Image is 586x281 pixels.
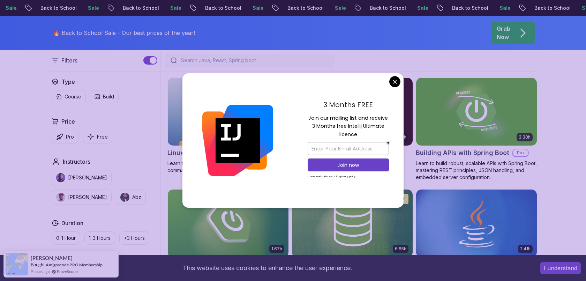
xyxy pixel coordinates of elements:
p: Build [103,93,114,100]
p: 6.65h [395,246,406,252]
p: Back to School [527,5,574,12]
p: Back to School [197,5,245,12]
p: Free [97,133,108,140]
span: [PERSON_NAME] [31,255,73,261]
p: Abz [132,194,141,201]
p: Learn the fundamentals of Linux and how to use the command line [167,160,289,174]
h2: Building APIs with Spring Boot [416,148,509,158]
span: 9 hours ago [31,268,50,274]
h2: Instructors [63,157,90,166]
img: instructor img [56,173,65,182]
p: Back to School [33,5,80,12]
p: Back to School [362,5,410,12]
p: Sale [410,5,432,12]
button: Build [90,90,119,103]
p: Learn to build robust, scalable APIs with Spring Boot, mastering REST principles, JSON handling, ... [416,160,537,181]
button: Accept cookies [540,262,581,274]
span: Bought [31,262,45,267]
button: 0-1 Hour [52,231,80,245]
h2: Type [61,77,75,86]
p: Back to School [115,5,163,12]
button: +3 Hours [119,231,149,245]
button: instructor img[PERSON_NAME] [52,170,112,185]
p: Back to School [444,5,492,12]
p: 🔥 Back to School Sale - Our best prices of the year! [53,29,195,37]
p: Filters [61,56,77,65]
button: instructor img[PERSON_NAME] [52,190,112,205]
img: Java for Beginners card [416,190,537,257]
button: Pro [52,130,78,143]
img: instructor img [120,193,129,202]
button: Free [83,130,112,143]
img: Linux Fundamentals card [168,78,288,146]
p: Pro [513,149,528,156]
p: Course [65,93,81,100]
h2: Price [61,117,75,126]
a: Building APIs with Spring Boot card3.30hBuilding APIs with Spring BootProLearn to build robust, s... [416,77,537,181]
p: 2.41h [520,246,531,252]
p: Pro [66,133,74,140]
p: [PERSON_NAME] [68,174,107,181]
input: Search Java, React, Spring boot ... [180,57,329,64]
div: This website uses cookies to enhance the user experience. [5,260,530,276]
img: instructor img [56,193,65,202]
a: ProveSource [57,268,78,274]
button: Course [52,90,86,103]
p: Sale [80,5,103,12]
a: Linux Fundamentals card6.00hLinux FundamentalsProLearn the fundamentals of Linux and how to use t... [167,77,289,174]
p: Sale [245,5,267,12]
button: instructor imgAbz [116,190,146,205]
img: Spring Data JPA card [292,190,413,257]
p: Back to School [280,5,327,12]
p: 3.30h [519,134,531,140]
p: 1-3 Hours [89,235,111,242]
img: Spring Boot for Beginners card [168,190,288,257]
p: Sale [492,5,514,12]
p: 0-1 Hour [56,235,76,242]
p: Grab Now [497,24,510,41]
p: Sale [163,5,185,12]
p: 1.67h [271,246,282,252]
h2: Duration [61,219,83,227]
h2: Linux Fundamentals [167,148,229,158]
img: Building APIs with Spring Boot card [416,78,537,146]
button: 1-3 Hours [84,231,115,245]
img: provesource social proof notification image [6,253,28,275]
p: [PERSON_NAME] [68,194,107,201]
p: Sale [327,5,350,12]
p: +3 Hours [124,235,145,242]
a: Amigoscode PRO Membership [46,262,103,267]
